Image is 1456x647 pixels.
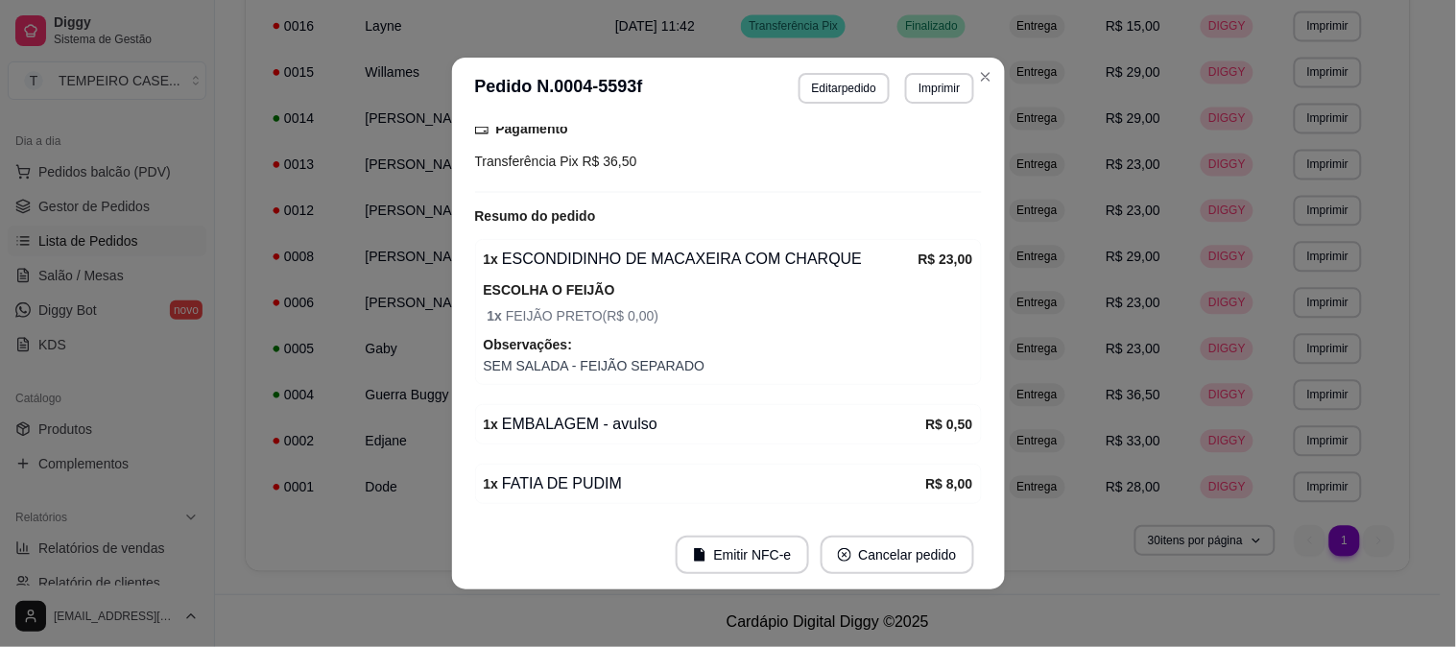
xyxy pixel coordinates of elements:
button: Imprimir [905,73,973,104]
strong: R$ 0,50 [925,417,972,432]
strong: ESCOLHA O FEIJÃO [484,282,615,298]
strong: Pagamento [496,121,568,136]
h3: Pedido N. 0004-5593f [475,73,643,104]
button: Close [970,61,1001,92]
strong: 1 x [484,252,499,267]
span: close-circle [838,548,851,562]
strong: R$ 8,00 [925,476,972,491]
span: FEIJÃO PRETO ( R$ 0,00 ) [488,305,973,326]
strong: R$ 23,00 [919,252,973,267]
strong: Resumo do pedido [475,208,596,224]
strong: Observações: [484,337,573,352]
span: Transferência Pix [475,154,579,169]
strong: 1 x [488,308,506,323]
button: close-circleCancelar pedido [821,536,974,574]
strong: 1 x [484,417,499,432]
span: R$ 36,50 [579,154,637,169]
button: Editarpedido [799,73,890,104]
span: SEM SALADA - FEIJÃO SEPARADO [484,355,973,376]
div: FATIA DE PUDIM [484,472,926,495]
span: credit-card [475,122,489,135]
div: EMBALAGEM - avulso [484,413,926,436]
strong: 1 x [484,476,499,491]
button: fileEmitir NFC-e [676,536,809,574]
div: ESCONDIDINHO DE MACAXEIRA COM CHARQUE [484,248,919,271]
span: file [693,548,706,562]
